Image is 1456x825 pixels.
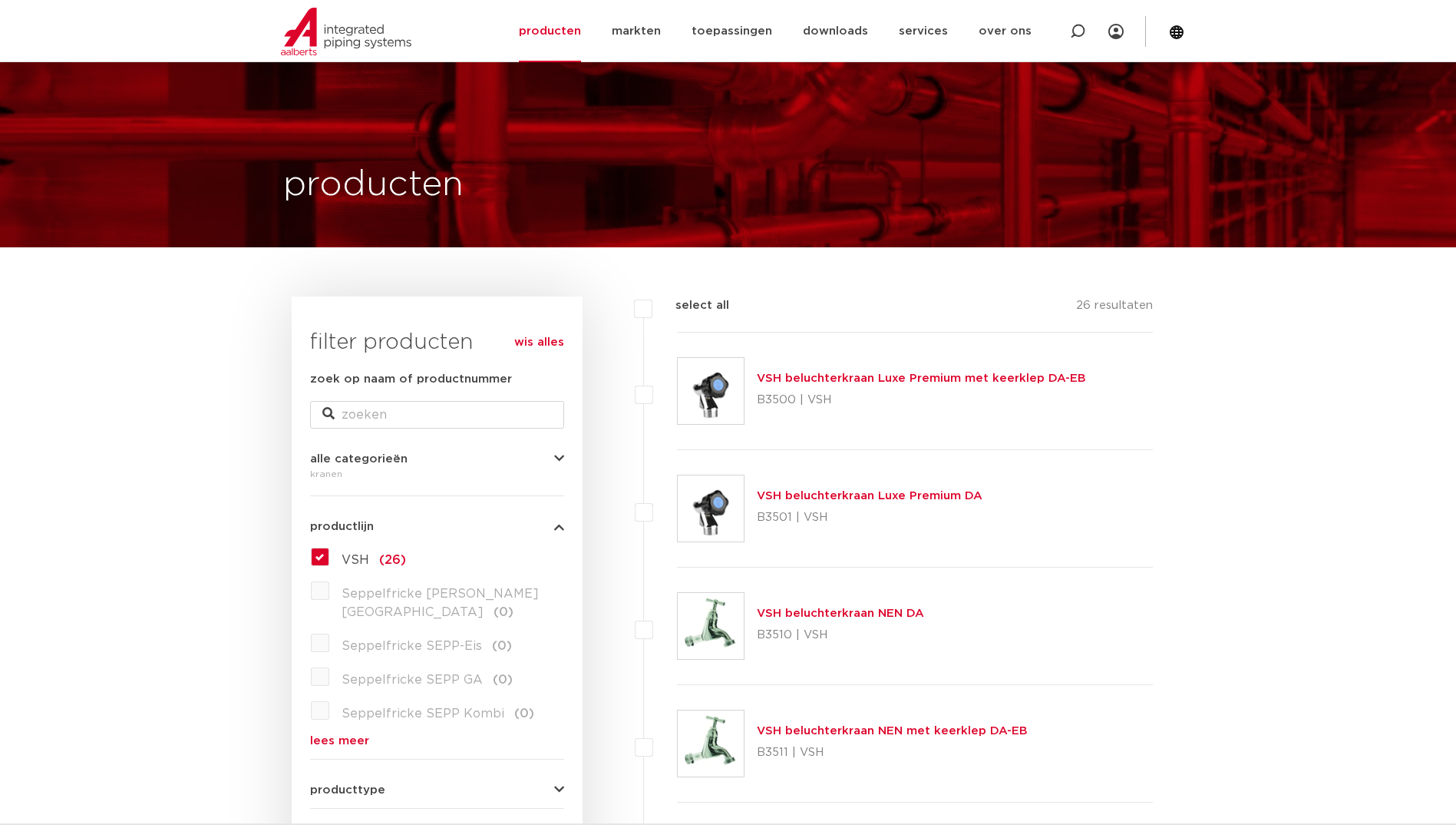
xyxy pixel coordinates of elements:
[678,711,744,777] img: Thumbnail for VSH beluchterkraan NEN met keerklep DA-EB
[310,453,564,465] button: alle categorieën
[494,606,513,618] span: (0)
[310,521,374,532] span: productlijn
[652,297,729,315] label: select all
[493,674,513,686] span: (0)
[757,388,1086,412] p: B3500 | VSH
[678,593,744,659] img: Thumbnail for VSH beluchterkraan NEN DA
[310,465,564,483] div: kranen
[342,674,483,686] span: Seppelfricke SEPP GA
[310,370,512,389] label: zoek op naam of productnummer
[342,588,539,618] span: Seppelfricke [PERSON_NAME][GEOGRAPHIC_DATA]
[310,784,385,796] span: producttype
[283,161,464,210] h1: producten
[310,401,564,429] input: zoeken
[514,707,534,720] span: (0)
[310,735,564,747] a: lees meer
[342,707,504,720] span: Seppelfricke SEPP Kombi
[1076,297,1153,320] p: 26 resultaten
[379,554,406,566] span: (26)
[492,640,512,652] span: (0)
[757,623,924,648] p: B3510 | VSH
[757,608,924,619] a: VSH beluchterkraan NEN DA
[342,640,482,652] span: Seppelfricke SEPP-Eis
[310,521,564,532] button: productlijn
[757,373,1086,384] a: VSH beluchterkraan Luxe Premium met keerklep DA-EB
[678,358,744,424] img: Thumbnail for VSH beluchterkraan Luxe Premium met keerklep DA-EB
[678,475,744,542] img: Thumbnail for VSH beluchterkraan Luxe Premium DA
[757,490,982,502] a: VSH beluchterkraan Luxe Premium DA
[757,741,1028,765] p: B3511 | VSH
[342,554,369,566] span: VSH
[310,453,408,465] span: alle categorieën
[310,784,564,796] button: producttype
[757,505,982,530] p: B3501 | VSH
[757,725,1028,737] a: VSH beluchterkraan NEN met keerklep DA-EB
[310,327,564,358] h3: filter producten
[514,333,564,352] a: wis alles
